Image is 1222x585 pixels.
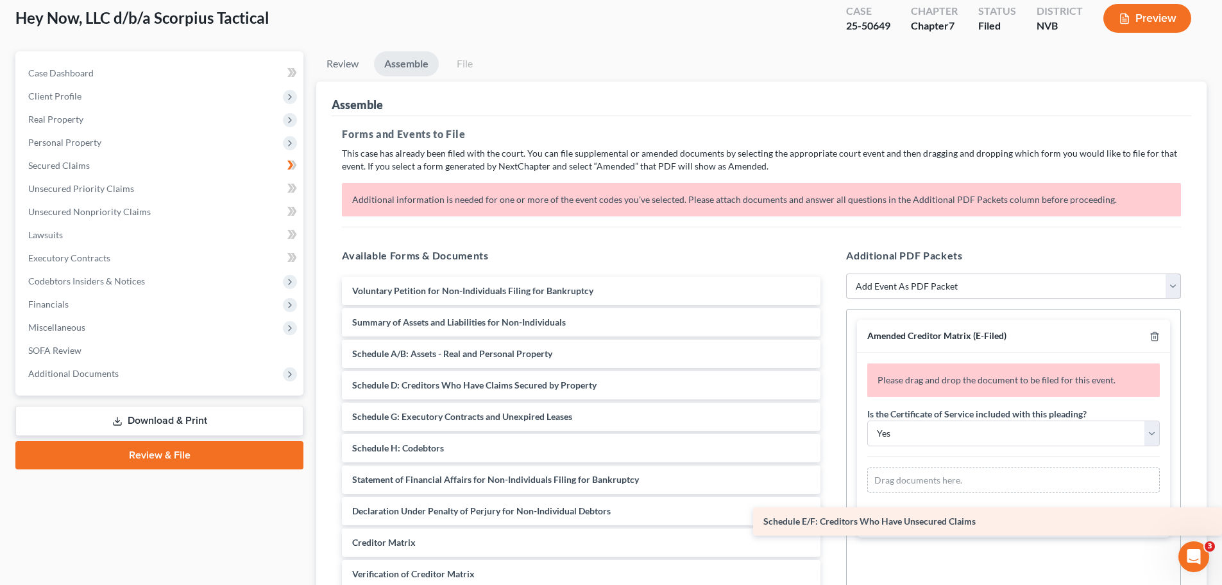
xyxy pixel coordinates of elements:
[28,67,94,78] span: Case Dashboard
[352,474,639,485] span: Statement of Financial Affairs for Non-Individuals Filing for Bankruptcy
[878,374,1116,385] span: Please drag and drop the document to be filed for this event.
[28,114,83,125] span: Real Property
[28,137,101,148] span: Personal Property
[18,339,303,362] a: SOFA Review
[1037,4,1083,19] div: District
[1178,541,1209,572] iframe: Intercom live chat
[18,247,303,270] a: Executory Contracts
[28,252,110,263] span: Executory Contracts
[352,568,475,579] span: Verification of Creditor Matrix
[1103,4,1191,33] button: Preview
[867,467,1160,493] div: Drag documents here.
[352,380,597,390] span: Schedule D: Creditors Who Have Claims Secured by Property
[18,200,303,223] a: Unsecured Nonpriority Claims
[1205,541,1215,552] span: 3
[28,206,151,217] span: Unsecured Nonpriority Claims
[15,8,269,27] span: Hey Now, LLC d/b/a Scorpius Tactical
[28,160,90,171] span: Secured Claims
[1037,19,1083,33] div: NVB
[28,322,85,333] span: Miscellaneous
[18,62,303,85] a: Case Dashboard
[15,406,303,436] a: Download & Print
[911,19,958,33] div: Chapter
[15,441,303,469] a: Review & File
[763,516,976,527] span: Schedule E/F: Creditors Who Have Unsecured Claims
[846,4,890,19] div: Case
[867,407,1087,421] label: Is the Certificate of Service included with this pleading?
[352,317,566,327] span: Summary of Assets and Liabilities for Non-Individuals
[342,183,1181,216] p: Additional information is needed for one or more of the event codes you've selected. Please attac...
[978,19,1016,33] div: Filed
[332,97,383,112] div: Assemble
[342,147,1181,173] p: This case has already been filed with the court. You can file supplemental or amended documents b...
[846,248,1181,263] h5: Additional PDF Packets
[867,330,1006,341] span: Amended Creditor Matrix (E-Filed)
[374,51,439,76] a: Assemble
[352,411,572,422] span: Schedule G: Executory Contracts and Unexpired Leases
[911,4,958,19] div: Chapter
[28,91,81,101] span: Client Profile
[28,275,145,286] span: Codebtors Insiders & Notices
[18,177,303,200] a: Unsecured Priority Claims
[28,345,81,356] span: SOFA Review
[28,183,134,194] span: Unsecured Priority Claims
[352,348,552,359] span: Schedule A/B: Assets - Real and Personal Property
[444,51,485,76] a: File
[18,154,303,177] a: Secured Claims
[18,223,303,247] a: Lawsuits
[28,229,63,240] span: Lawsuits
[352,285,593,296] span: Voluntary Petition for Non-Individuals Filing for Bankruptcy
[846,19,890,33] div: 25-50649
[342,127,1181,142] h5: Forms and Events to File
[352,505,611,516] span: Declaration Under Penalty of Perjury for Non-Individual Debtors
[28,368,119,379] span: Additional Documents
[316,51,369,76] a: Review
[978,4,1016,19] div: Status
[28,299,69,310] span: Financials
[352,537,416,548] span: Creditor Matrix
[949,19,955,31] span: 7
[342,248,820,263] h5: Available Forms & Documents
[352,442,444,453] span: Schedule H: Codebtors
